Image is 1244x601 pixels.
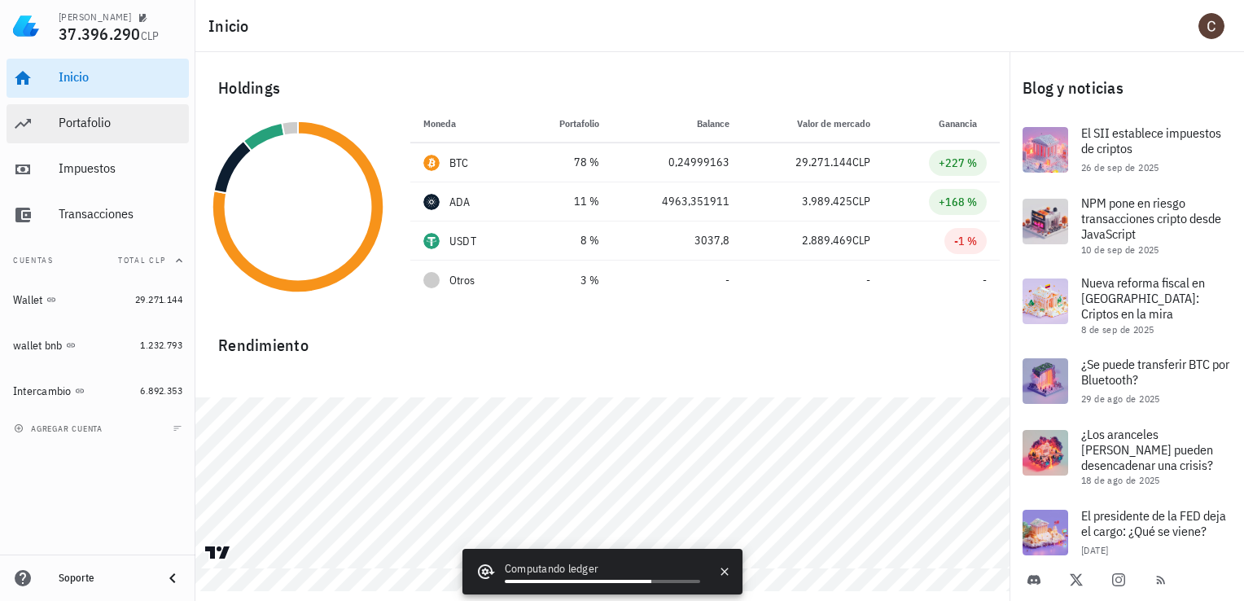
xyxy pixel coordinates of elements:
div: +227 % [939,155,977,171]
th: Valor de mercado [742,104,883,143]
div: avatar [1198,13,1224,39]
div: Transacciones [59,206,182,222]
a: Impuestos [7,150,189,189]
span: 29 de ago de 2025 [1081,393,1160,405]
div: -1 % [954,233,977,249]
div: USDT [449,233,476,249]
span: ¿Los aranceles [PERSON_NAME] pueden desencadenar una crisis? [1081,426,1213,473]
span: 37.396.290 [59,23,141,45]
div: ADA [449,194,471,210]
a: Portafolio [7,104,189,143]
span: Total CLP [118,255,166,265]
a: Intercambio 6.892.353 [7,371,189,410]
button: agregar cuenta [10,420,110,436]
span: Otros [449,272,475,289]
span: agregar cuenta [17,423,103,434]
span: 26 de sep de 2025 [1081,161,1159,173]
span: 29.271.144 [795,155,852,169]
div: USDT-icon [423,233,440,249]
a: Charting by TradingView [204,545,232,560]
span: 10 de sep de 2025 [1081,243,1159,256]
span: 18 de ago de 2025 [1081,474,1160,486]
div: 3 % [533,272,599,289]
div: Impuestos [59,160,182,176]
span: 3.989.425 [802,194,852,208]
span: ¿Se puede transferir BTC por Bluetooth? [1081,356,1229,388]
span: Ganancia [939,117,987,129]
div: [PERSON_NAME] [59,11,131,24]
div: ADA-icon [423,194,440,210]
div: wallet bnb [13,339,63,353]
span: 8 de sep de 2025 [1081,323,1154,336]
div: 78 % [533,154,599,171]
th: Moneda [410,104,520,143]
span: NPM pone en riesgo transacciones cripto desde JavaScript [1081,195,1221,242]
a: Nueva reforma fiscal en [GEOGRAPHIC_DATA]: Criptos en la mira 8 de sep de 2025 [1010,265,1244,345]
a: Transacciones [7,195,189,235]
button: CuentasTotal CLP [7,241,189,280]
span: 2.889.469 [802,233,852,248]
span: - [866,273,870,287]
div: Computando ledger [505,560,700,580]
div: 8 % [533,232,599,249]
a: El SII establece impuestos de criptos 26 de sep de 2025 [1010,114,1244,186]
span: [DATE] [1081,544,1108,556]
div: Wallet [13,293,43,307]
span: CLP [852,194,870,208]
div: Holdings [205,62,1000,114]
a: El presidente de la FED deja el cargo: ¿Qué se viene? [DATE] [1010,497,1244,568]
div: Blog y noticias [1010,62,1244,114]
span: CLP [141,29,160,43]
a: wallet bnb 1.232.793 [7,326,189,365]
span: - [725,273,729,287]
h1: Inicio [208,13,256,39]
div: 3037,8 [625,232,729,249]
span: Nueva reforma fiscal en [GEOGRAPHIC_DATA]: Criptos en la mira [1081,274,1205,322]
a: ¿Se puede transferir BTC por Bluetooth? 29 de ago de 2025 [1010,345,1244,417]
span: El SII establece impuestos de criptos [1081,125,1221,156]
th: Portafolio [520,104,612,143]
span: 6.892.353 [140,384,182,397]
span: El presidente de la FED deja el cargo: ¿Qué se viene? [1081,507,1226,539]
a: ¿Los aranceles [PERSON_NAME] pueden desencadenar una crisis? 18 de ago de 2025 [1010,417,1244,497]
span: CLP [852,233,870,248]
div: 11 % [533,193,599,210]
span: 1.232.793 [140,339,182,351]
span: - [983,273,987,287]
div: BTC [449,155,469,171]
a: NPM pone en riesgo transacciones cripto desde JavaScript 10 de sep de 2025 [1010,186,1244,265]
span: 29.271.144 [135,293,182,305]
div: Intercambio [13,384,72,398]
th: Balance [612,104,742,143]
div: Portafolio [59,115,182,130]
div: 0,24999163 [625,154,729,171]
div: BTC-icon [423,155,440,171]
div: Rendimiento [205,319,1000,358]
div: Soporte [59,572,150,585]
a: Wallet 29.271.144 [7,280,189,319]
img: LedgiFi [13,13,39,39]
div: +168 % [939,194,977,210]
a: Inicio [7,59,189,98]
div: 4963,351911 [625,193,729,210]
span: CLP [852,155,870,169]
div: Inicio [59,69,182,85]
